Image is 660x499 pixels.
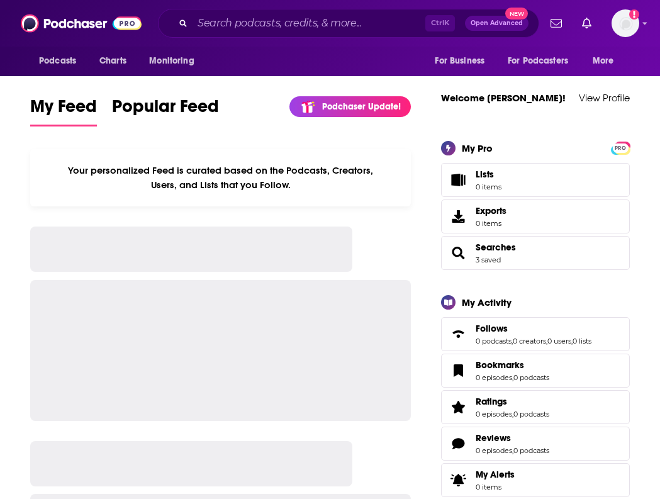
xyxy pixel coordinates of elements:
[612,9,639,37] button: Show profile menu
[512,446,513,455] span: ,
[441,317,630,351] span: Follows
[476,483,515,491] span: 0 items
[465,16,529,31] button: Open AdvancedNew
[476,323,508,334] span: Follows
[513,337,546,345] a: 0 creators
[476,205,506,216] span: Exports
[445,244,471,262] a: Searches
[30,96,97,126] a: My Feed
[476,182,501,191] span: 0 items
[462,296,512,308] div: My Activity
[584,49,630,73] button: open menu
[476,242,516,253] a: Searches
[613,143,628,153] span: PRO
[613,142,628,152] a: PRO
[476,469,515,480] span: My Alerts
[476,446,512,455] a: 0 episodes
[445,362,471,379] a: Bookmarks
[476,410,512,418] a: 0 episodes
[476,169,501,180] span: Lists
[512,337,513,345] span: ,
[441,427,630,461] span: Reviews
[545,13,567,34] a: Show notifications dropdown
[513,373,549,382] a: 0 podcasts
[322,101,401,112] p: Podchaser Update!
[441,236,630,270] span: Searches
[476,323,591,334] a: Follows
[471,20,523,26] span: Open Advanced
[512,410,513,418] span: ,
[505,8,528,20] span: New
[445,208,471,225] span: Exports
[30,149,411,206] div: Your personalized Feed is curated based on the Podcasts, Creators, Users, and Lists that you Follow.
[441,92,566,104] a: Welcome [PERSON_NAME]!
[30,96,97,125] span: My Feed
[546,337,547,345] span: ,
[571,337,573,345] span: ,
[476,432,511,444] span: Reviews
[158,9,539,38] div: Search podcasts, credits, & more...
[476,359,549,371] a: Bookmarks
[629,9,639,20] svg: Add a profile image
[426,49,500,73] button: open menu
[547,337,571,345] a: 0 users
[30,49,92,73] button: open menu
[476,396,507,407] span: Ratings
[476,432,549,444] a: Reviews
[441,463,630,497] a: My Alerts
[445,325,471,343] a: Follows
[445,435,471,452] a: Reviews
[462,142,493,154] div: My Pro
[441,163,630,197] a: Lists
[445,471,471,489] span: My Alerts
[91,49,134,73] a: Charts
[513,446,549,455] a: 0 podcasts
[476,169,494,180] span: Lists
[112,96,219,125] span: Popular Feed
[573,337,591,345] a: 0 lists
[577,13,596,34] a: Show notifications dropdown
[425,15,455,31] span: Ctrl K
[140,49,210,73] button: open menu
[441,354,630,388] span: Bookmarks
[593,52,614,70] span: More
[512,373,513,382] span: ,
[99,52,126,70] span: Charts
[476,255,501,264] a: 3 saved
[500,49,586,73] button: open menu
[612,9,639,37] span: Logged in as WE_Broadcast1
[435,52,484,70] span: For Business
[39,52,76,70] span: Podcasts
[476,396,549,407] a: Ratings
[445,171,471,189] span: Lists
[476,373,512,382] a: 0 episodes
[445,398,471,416] a: Ratings
[476,219,506,228] span: 0 items
[441,390,630,424] span: Ratings
[441,199,630,233] a: Exports
[476,359,524,371] span: Bookmarks
[508,52,568,70] span: For Podcasters
[513,410,549,418] a: 0 podcasts
[21,11,142,35] img: Podchaser - Follow, Share and Rate Podcasts
[112,96,219,126] a: Popular Feed
[612,9,639,37] img: User Profile
[476,337,512,345] a: 0 podcasts
[579,92,630,104] a: View Profile
[149,52,194,70] span: Monitoring
[193,13,425,33] input: Search podcasts, credits, & more...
